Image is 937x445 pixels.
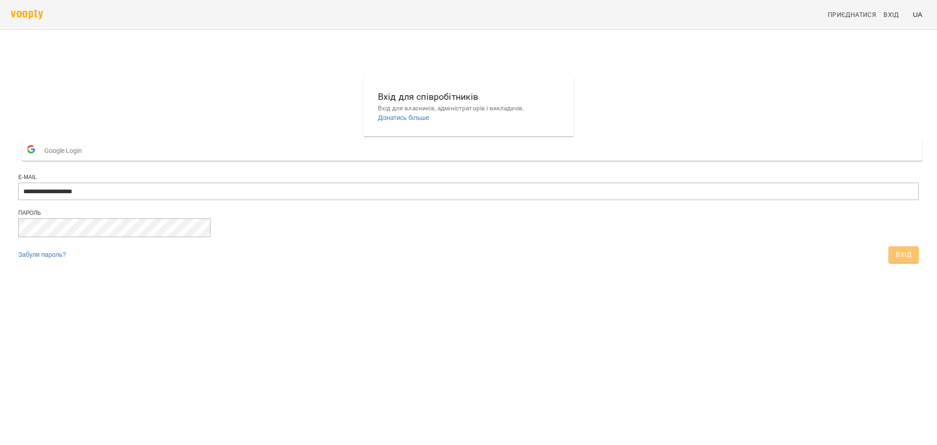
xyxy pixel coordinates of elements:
[11,10,43,19] img: voopty.png
[378,114,429,121] a: Дізнатись більше
[824,6,880,23] a: Приєднатися
[909,6,926,23] button: UA
[913,10,922,19] span: UA
[828,9,876,20] span: Приєднатися
[371,82,566,130] button: Вхід для співробітниківВхід для власників, адміністраторів і викладачів.Дізнатись більше
[18,251,66,258] a: Забули пароль?
[883,9,899,20] span: Вхід
[18,174,919,181] div: E-mail
[896,249,911,260] span: Вхід
[378,90,559,104] h6: Вхід для співробітників
[880,6,909,23] a: Вхід
[44,141,86,160] span: Google Login
[889,246,919,263] button: Вхід
[18,209,919,217] div: Пароль
[378,104,559,113] p: Вхід для власників, адміністраторів і викладачів.
[22,140,922,161] button: Google Login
